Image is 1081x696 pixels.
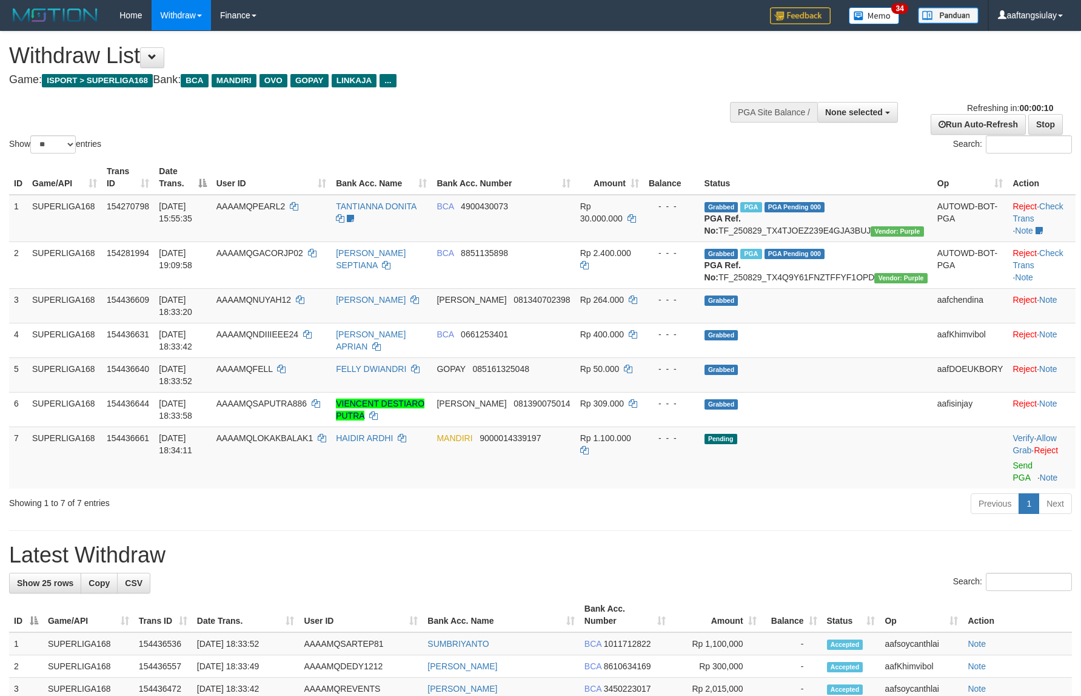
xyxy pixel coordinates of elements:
td: AAAAMQDEDY1212 [299,655,423,678]
a: Note [968,684,986,694]
a: Stop [1028,114,1063,135]
a: Previous [971,493,1019,514]
a: Reject [1012,364,1037,374]
b: PGA Ref. No: [704,260,741,282]
span: 154436631 [107,329,149,339]
span: BCA [437,248,453,258]
th: Bank Acc. Number: activate to sort column ascending [432,160,575,195]
div: - - - [649,294,695,306]
span: [DATE] 18:33:42 [159,329,192,351]
td: 2 [9,242,27,288]
span: Copy 085161325048 to clipboard [473,364,529,374]
td: · [1008,288,1076,323]
td: aafsoycanthlai [880,632,963,655]
a: Note [1015,272,1033,282]
span: Show 25 rows [17,578,73,588]
td: SUPERLIGA168 [27,288,102,323]
span: 154436661 [107,433,149,443]
span: 34 [891,3,908,14]
a: [PERSON_NAME] [427,661,497,671]
span: BCA [181,74,208,87]
td: Rp 1,100,000 [671,632,761,655]
td: aafDOEUKBORY [932,357,1008,392]
th: User ID: activate to sort column ascending [212,160,331,195]
td: AAAAMQSARTEP81 [299,632,423,655]
td: SUPERLIGA168 [27,242,102,288]
div: - - - [649,328,695,340]
h1: Latest Withdraw [9,543,1072,567]
span: Pending [704,434,737,444]
th: Op: activate to sort column ascending [880,598,963,632]
button: None selected [817,102,898,123]
span: Grabbed [704,296,738,306]
label: Search: [953,573,1072,591]
td: SUPERLIGA168 [27,392,102,427]
a: Check Trans [1012,201,1063,223]
a: 1 [1019,493,1039,514]
span: Grabbed [704,365,738,375]
span: BCA [584,661,601,671]
div: - - - [649,432,695,444]
span: Copy 081340702398 to clipboard [514,295,570,305]
a: Reject [1012,295,1037,305]
strong: 00:00:10 [1019,103,1053,113]
span: Accepted [827,662,863,672]
span: [DATE] 18:33:52 [159,364,192,386]
span: MANDIRI [437,433,472,443]
b: PGA Ref. No: [704,214,741,235]
span: 154436609 [107,295,149,305]
td: aafchendina [932,288,1008,323]
span: BCA [584,639,601,649]
select: Showentries [30,135,76,154]
a: [PERSON_NAME] APRIAN [336,329,406,351]
div: PGA Site Balance / [730,102,817,123]
span: PGA Pending [765,249,825,259]
td: SUPERLIGA168 [27,427,102,488]
span: Copy 8610634169 to clipboard [604,661,651,671]
span: 154281994 [107,248,149,258]
span: PGA Pending [765,202,825,212]
span: Copy 8851135898 to clipboard [461,248,508,258]
span: Grabbed [704,330,738,340]
a: Note [968,639,986,649]
a: Note [1039,329,1057,339]
span: Rp 30.000.000 [580,201,623,223]
th: ID: activate to sort column descending [9,598,43,632]
td: TF_250829_TX4Q9Y61FNZTFFYF1OPD [700,242,932,288]
a: Note [1040,473,1058,482]
span: [DATE] 18:33:20 [159,295,192,317]
span: Refreshing in: [967,103,1053,113]
th: ID [9,160,27,195]
td: SUPERLIGA168 [43,632,134,655]
td: 1 [9,632,43,655]
td: AUTOWD-BOT-PGA [932,195,1008,242]
a: [PERSON_NAME] SEPTIANA [336,248,406,270]
th: Trans ID: activate to sort column ascending [102,160,154,195]
h1: Withdraw List [9,44,709,68]
a: FELLY DWIANDRI [336,364,406,374]
th: User ID: activate to sort column ascending [299,598,423,632]
a: Note [1039,399,1057,408]
span: Rp 400.000 [580,329,624,339]
th: Game/API: activate to sort column ascending [43,598,134,632]
span: Vendor URL: https://trx4.1velocity.biz [874,273,927,283]
span: AAAAMQPEARL2 [216,201,286,211]
a: VIENCENT DESTIARO PUTRA [336,399,424,421]
a: Note [968,661,986,671]
span: Copy 3450223017 to clipboard [604,684,651,694]
td: - [761,632,822,655]
span: Marked by aafnonsreyleab [740,249,761,259]
a: Note [1039,364,1057,374]
span: [PERSON_NAME] [437,295,506,305]
a: Note [1015,226,1033,235]
span: Marked by aafmaleo [740,202,761,212]
td: · [1008,323,1076,357]
h4: Game: Bank: [9,74,709,86]
span: Copy [89,578,110,588]
span: AAAAMQNDIIIEEE24 [216,329,298,339]
span: [DATE] 18:34:11 [159,433,192,455]
span: GOPAY [290,74,329,87]
div: - - - [649,200,695,212]
span: [DATE] 15:55:35 [159,201,192,223]
span: Copy 0661253401 to clipboard [461,329,508,339]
